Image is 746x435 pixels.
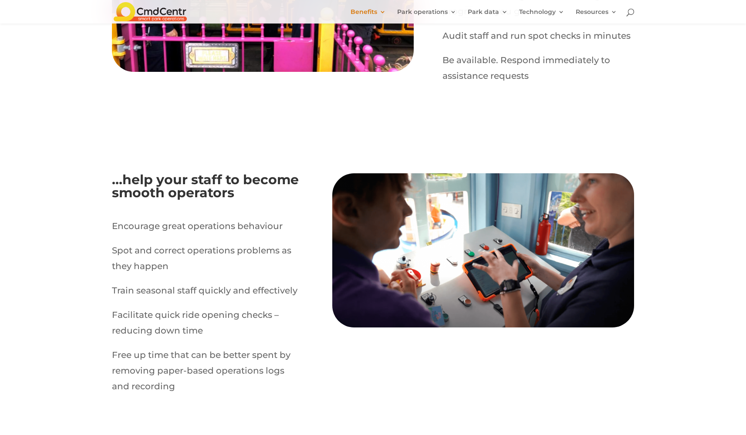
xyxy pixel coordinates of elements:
[442,28,634,52] p: Audit staff and run spot checks in minutes
[112,283,304,307] p: Train seasonal staff quickly and effectively
[114,2,187,21] img: CmdCentr
[351,9,386,24] a: Benefits
[112,172,299,201] b: …help your staff to become smooth operators
[112,218,304,243] p: Encourage great operations behaviour
[112,347,304,394] p: Free up time that can be better spent by removing paper-based operations logs and recording
[112,307,304,347] p: Facilitate quick ride opening checks – reducing down time
[576,9,617,24] a: Resources
[112,243,304,283] p: Spot and correct operations problems as they happen
[468,9,508,24] a: Park data
[442,52,634,84] p: Be available. Respond immediately to assistance requests
[332,173,635,328] img: Staff_Oversight_CmdCentr
[397,9,456,24] a: Park operations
